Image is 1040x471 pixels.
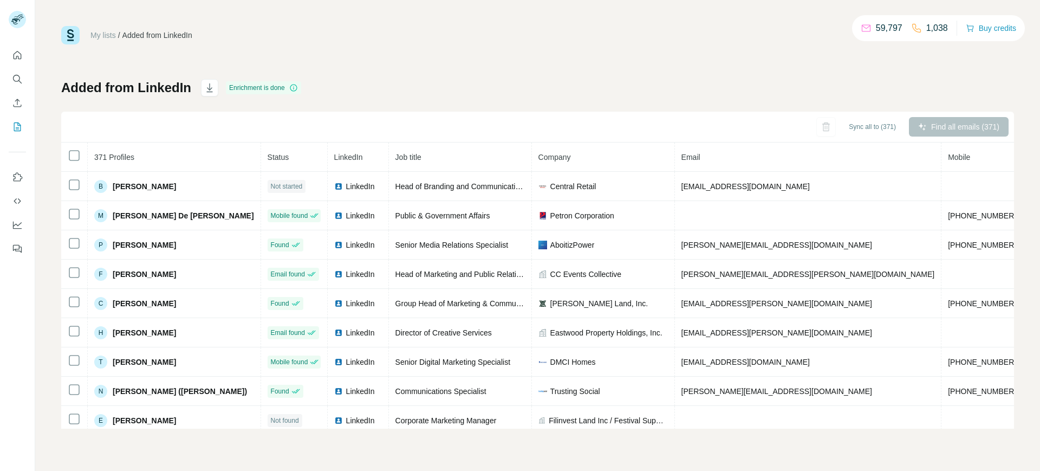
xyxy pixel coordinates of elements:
[94,414,107,427] div: E
[681,241,872,249] span: [PERSON_NAME][EMAIL_ADDRESS][DOMAIN_NAME]
[395,328,492,337] span: Director of Creative Services
[90,31,116,40] a: My lists
[849,122,896,132] span: Sync all to (371)
[681,358,810,366] span: [EMAIL_ADDRESS][DOMAIN_NAME]
[681,328,872,337] span: [EMAIL_ADDRESS][PERSON_NAME][DOMAIN_NAME]
[346,181,375,192] span: LinkedIn
[9,215,26,235] button: Dashboard
[681,153,700,162] span: Email
[346,386,375,397] span: LinkedIn
[538,241,547,249] img: company-logo
[538,358,547,366] img: company-logo
[271,386,289,396] span: Found
[334,387,343,396] img: LinkedIn logo
[346,357,375,367] span: LinkedIn
[395,387,486,396] span: Communications Specialist
[271,416,299,425] span: Not found
[334,328,343,337] img: LinkedIn logo
[681,299,872,308] span: [EMAIL_ADDRESS][PERSON_NAME][DOMAIN_NAME]
[681,387,872,396] span: [PERSON_NAME][EMAIL_ADDRESS][DOMAIN_NAME]
[550,327,662,338] span: Eastwood Property Holdings, Inc.
[346,240,375,250] span: LinkedIn
[94,297,107,310] div: C
[334,299,343,308] img: LinkedIn logo
[94,153,134,162] span: 371 Profiles
[346,415,375,426] span: LinkedIn
[395,270,529,279] span: Head of Marketing and Public Relations
[395,153,421,162] span: Job title
[113,415,176,426] span: [PERSON_NAME]
[94,209,107,222] div: M
[395,358,510,366] span: Senior Digital Marketing Specialist
[94,326,107,339] div: H
[118,30,120,41] li: /
[926,22,948,35] p: 1,038
[9,46,26,65] button: Quick start
[395,299,691,308] span: Group Head of Marketing & Communications for Estates Marketing and Sales Marketing
[113,327,176,338] span: [PERSON_NAME]
[395,241,509,249] span: Senior Media Relations Specialist
[550,240,595,250] span: AboitizPower
[346,298,375,309] span: LinkedIn
[346,210,375,221] span: LinkedIn
[334,358,343,366] img: LinkedIn logo
[395,182,554,191] span: Head of Branding and Communication Strategy
[346,327,375,338] span: LinkedIn
[395,211,490,220] span: Public & Government Affairs
[113,298,176,309] span: [PERSON_NAME]
[94,238,107,251] div: P
[271,299,289,308] span: Found
[226,81,301,94] div: Enrichment is done
[334,153,363,162] span: LinkedIn
[538,387,547,396] img: company-logo
[334,270,343,279] img: LinkedIn logo
[113,210,254,221] span: [PERSON_NAME] De [PERSON_NAME]
[948,153,970,162] span: Mobile
[271,182,303,191] span: Not started
[550,386,600,397] span: Trusting Social
[538,153,571,162] span: Company
[94,268,107,281] div: F
[271,328,305,338] span: Email found
[538,211,547,220] img: company-logo
[550,181,596,192] span: Central Retail
[113,357,176,367] span: [PERSON_NAME]
[271,269,305,279] span: Email found
[549,415,667,426] span: Filinvest Land Inc / Festival Supermall Inc
[271,240,289,250] span: Found
[876,22,902,35] p: 59,797
[9,191,26,211] button: Use Surfe API
[948,241,1016,249] span: [PHONE_NUMBER]
[61,79,191,96] h1: Added from LinkedIn
[948,211,1016,220] span: [PHONE_NUMBER]
[94,385,107,398] div: N
[681,270,935,279] span: [PERSON_NAME][EMAIL_ADDRESS][PERSON_NAME][DOMAIN_NAME]
[538,299,547,308] img: company-logo
[550,210,614,221] span: Petron Corporation
[94,180,107,193] div: B
[9,69,26,89] button: Search
[346,269,375,280] span: LinkedIn
[334,211,343,220] img: LinkedIn logo
[395,416,497,425] span: Corporate Marketing Manager
[948,387,1016,396] span: [PHONE_NUMBER]
[113,181,176,192] span: [PERSON_NAME]
[538,182,547,191] img: company-logo
[966,21,1016,36] button: Buy credits
[9,239,26,259] button: Feedback
[61,26,80,44] img: Surfe Logo
[948,299,1016,308] span: [PHONE_NUMBER]
[681,182,810,191] span: [EMAIL_ADDRESS][DOMAIN_NAME]
[841,119,903,135] button: Sync all to (371)
[550,357,596,367] span: DMCI Homes
[113,269,176,280] span: [PERSON_NAME]
[550,269,622,280] span: CC Events Collective
[550,298,648,309] span: [PERSON_NAME] Land, Inc.
[334,182,343,191] img: LinkedIn logo
[9,93,26,113] button: Enrich CSV
[113,386,247,397] span: [PERSON_NAME] ([PERSON_NAME])
[948,358,1016,366] span: [PHONE_NUMBER]
[9,167,26,187] button: Use Surfe on LinkedIn
[9,117,26,137] button: My lists
[271,211,308,221] span: Mobile found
